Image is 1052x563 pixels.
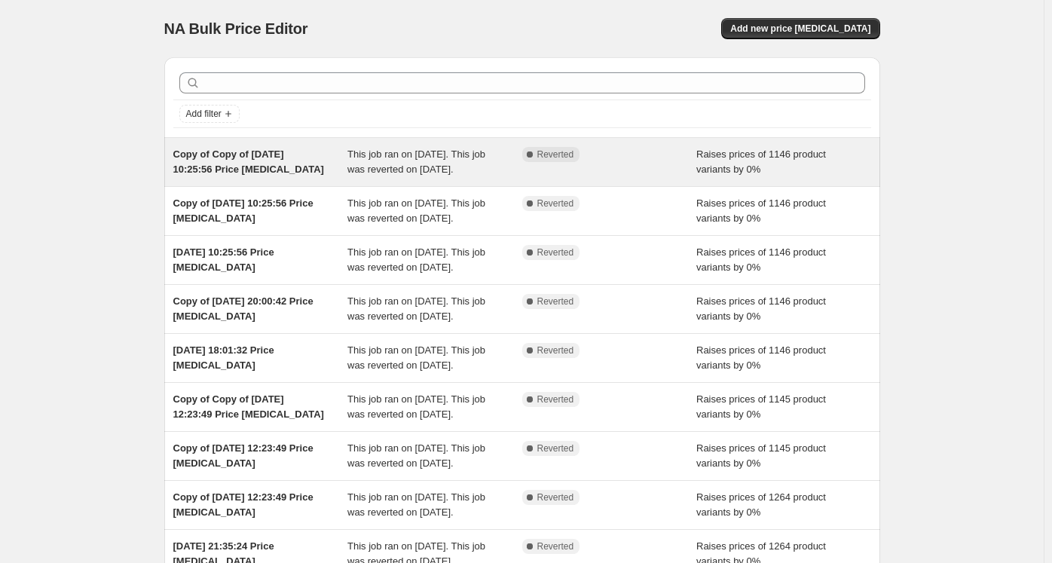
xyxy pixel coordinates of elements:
[537,246,574,259] span: Reverted
[164,20,308,37] span: NA Bulk Price Editor
[179,105,240,123] button: Add filter
[173,295,313,322] span: Copy of [DATE] 20:00:42 Price [MEDICAL_DATA]
[537,148,574,161] span: Reverted
[537,491,574,503] span: Reverted
[537,197,574,210] span: Reverted
[173,197,313,224] span: Copy of [DATE] 10:25:56 Price [MEDICAL_DATA]
[173,393,324,420] span: Copy of Copy of [DATE] 12:23:49 Price [MEDICAL_DATA]
[696,344,826,371] span: Raises prices of 1146 product variants by 0%
[696,442,826,469] span: Raises prices of 1145 product variants by 0%
[537,344,574,356] span: Reverted
[721,18,879,39] button: Add new price [MEDICAL_DATA]
[347,148,485,175] span: This job ran on [DATE]. This job was reverted on [DATE].
[173,344,274,371] span: [DATE] 18:01:32 Price [MEDICAL_DATA]
[347,197,485,224] span: This job ran on [DATE]. This job was reverted on [DATE].
[696,197,826,224] span: Raises prices of 1146 product variants by 0%
[696,491,826,518] span: Raises prices of 1264 product variants by 0%
[173,246,274,273] span: [DATE] 10:25:56 Price [MEDICAL_DATA]
[173,148,324,175] span: Copy of Copy of [DATE] 10:25:56 Price [MEDICAL_DATA]
[696,393,826,420] span: Raises prices of 1145 product variants by 0%
[696,295,826,322] span: Raises prices of 1146 product variants by 0%
[730,23,870,35] span: Add new price [MEDICAL_DATA]
[347,393,485,420] span: This job ran on [DATE]. This job was reverted on [DATE].
[347,246,485,273] span: This job ran on [DATE]. This job was reverted on [DATE].
[696,246,826,273] span: Raises prices of 1146 product variants by 0%
[537,540,574,552] span: Reverted
[537,393,574,405] span: Reverted
[696,148,826,175] span: Raises prices of 1146 product variants by 0%
[537,295,574,308] span: Reverted
[173,491,313,518] span: Copy of [DATE] 12:23:49 Price [MEDICAL_DATA]
[537,442,574,454] span: Reverted
[186,108,222,120] span: Add filter
[347,295,485,322] span: This job ran on [DATE]. This job was reverted on [DATE].
[347,442,485,469] span: This job ran on [DATE]. This job was reverted on [DATE].
[347,344,485,371] span: This job ran on [DATE]. This job was reverted on [DATE].
[347,491,485,518] span: This job ran on [DATE]. This job was reverted on [DATE].
[173,442,313,469] span: Copy of [DATE] 12:23:49 Price [MEDICAL_DATA]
